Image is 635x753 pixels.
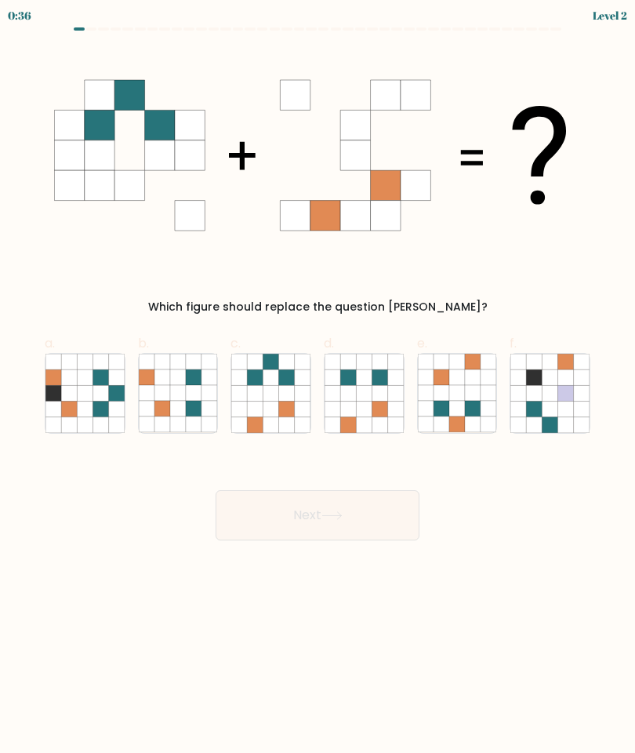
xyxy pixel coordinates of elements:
[45,334,55,352] span: a.
[138,334,149,352] span: b.
[324,334,334,352] span: d.
[8,7,31,24] div: 0:36
[54,299,581,315] div: Which figure should replace the question [PERSON_NAME]?
[593,7,627,24] div: Level 2
[417,334,427,352] span: e.
[510,334,517,352] span: f.
[230,334,241,352] span: c.
[216,490,419,540] button: Next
